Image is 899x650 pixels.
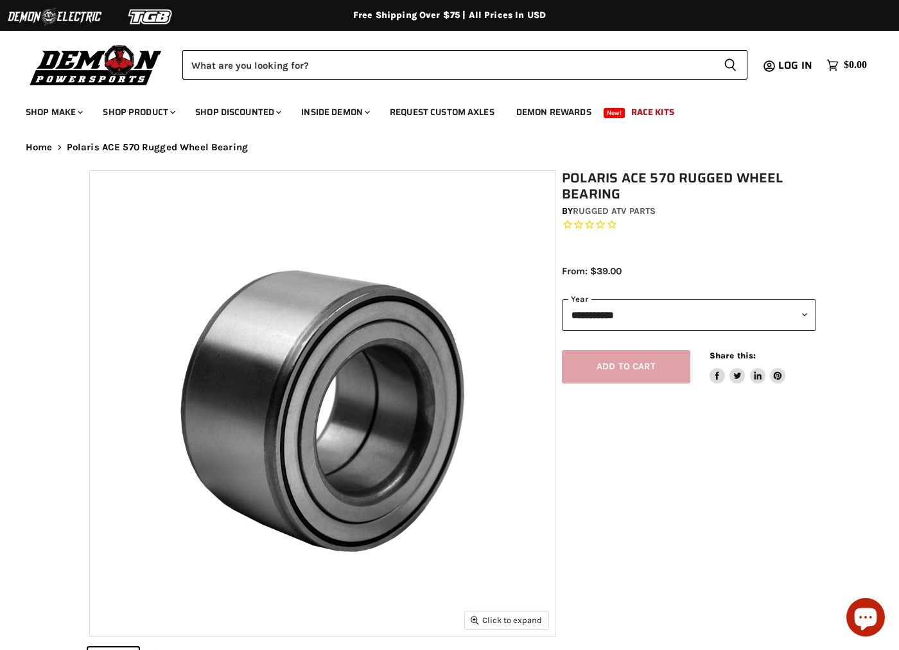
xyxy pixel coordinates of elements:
img: Demon Electric Logo 2 [6,4,103,29]
span: From: $39.00 [562,265,622,277]
span: Click to expand [471,615,542,625]
a: Shop Product [93,99,183,125]
button: Search [713,50,747,80]
a: Inside Demon [292,99,378,125]
span: Share this: [710,351,756,360]
span: Polaris ACE 570 Rugged Wheel Bearing [67,142,248,153]
span: $0.00 [844,59,867,71]
a: Shop Make [16,99,91,125]
button: Click to expand [465,611,548,629]
h1: Polaris ACE 570 Rugged Wheel Bearing [562,170,816,202]
aside: Share this: [710,350,786,384]
img: Polaris ACE 570 Rugged Wheel Bearing [90,171,555,636]
img: Demon Powersports [26,42,166,87]
a: Race Kits [622,99,684,125]
select: year [562,299,816,331]
span: New! [604,108,625,118]
a: Shop Discounted [186,99,289,125]
inbox-online-store-chat: Shopify online store chat [842,598,889,640]
a: $0.00 [820,56,873,75]
img: TGB Logo 2 [103,4,199,29]
input: Search [182,50,713,80]
a: Log in [772,60,820,71]
a: Demon Rewards [507,99,601,125]
form: Product [182,50,747,80]
a: Request Custom Axles [380,99,504,125]
div: by [562,204,816,218]
span: Log in [778,57,812,73]
span: Rated 0.0 out of 5 stars 0 reviews [562,218,816,232]
a: Rugged ATV Parts [573,206,656,216]
ul: Main menu [16,94,864,125]
a: Home [26,142,53,153]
